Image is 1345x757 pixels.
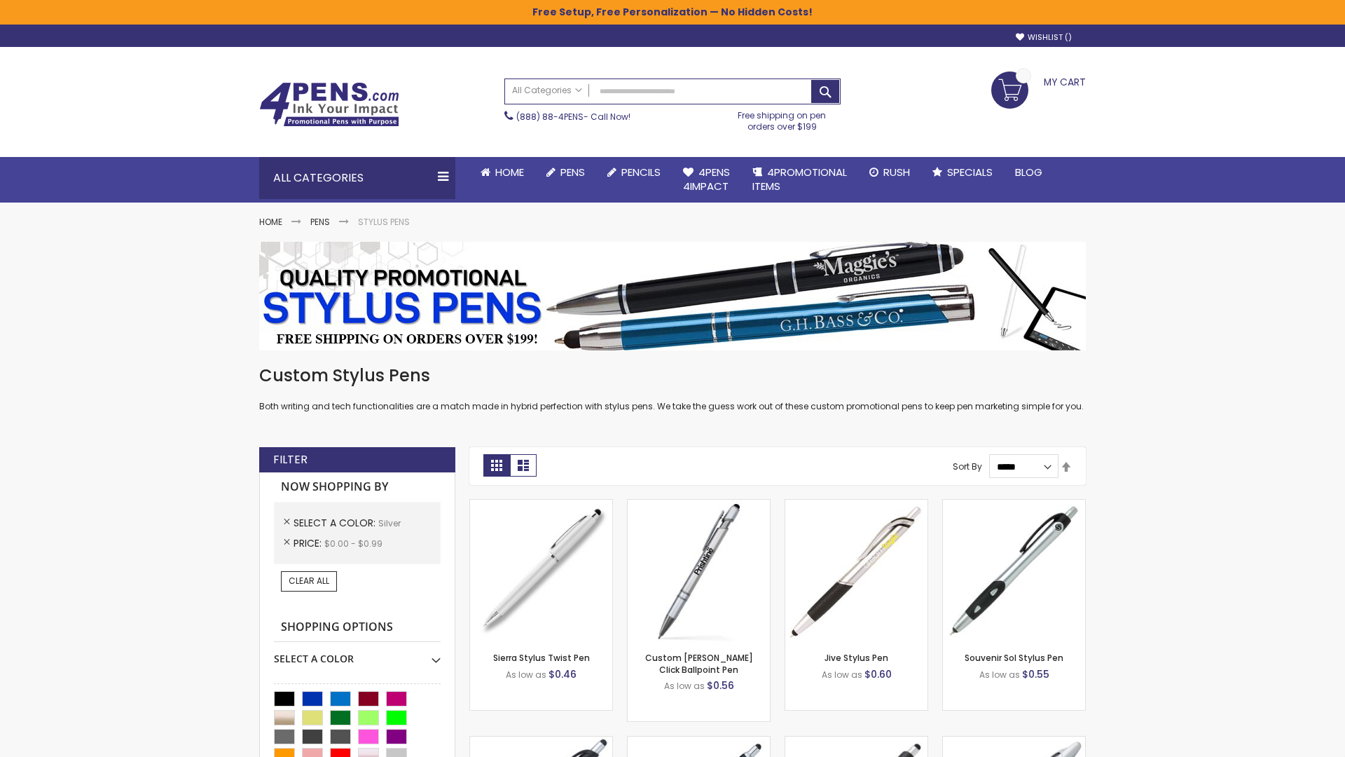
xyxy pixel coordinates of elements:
[535,157,596,188] a: Pens
[505,79,589,102] a: All Categories
[965,652,1063,664] a: Souvenir Sol Stylus Pen
[281,571,337,591] a: Clear All
[294,516,378,530] span: Select A Color
[294,536,324,550] span: Price
[943,500,1085,642] img: Souvenir Sol Stylus Pen-Silver
[506,669,546,681] span: As low as
[741,157,858,203] a: 4PROMOTIONALITEMS
[560,165,585,179] span: Pens
[943,499,1085,511] a: Souvenir Sol Stylus Pen-Silver
[947,165,993,179] span: Specials
[628,499,770,511] a: Custom Alex II Click Ballpoint Pen-Silver
[549,667,577,681] span: $0.46
[864,667,892,681] span: $0.60
[707,678,734,693] span: $0.56
[469,157,535,188] a: Home
[683,165,730,193] span: 4Pens 4impact
[259,82,399,127] img: 4Pens Custom Pens and Promotional Products
[1022,667,1049,681] span: $0.55
[495,165,524,179] span: Home
[953,461,982,472] label: Sort By
[724,104,841,132] div: Free shipping on pen orders over $199
[310,216,330,228] a: Pens
[516,111,630,123] span: - Call Now!
[470,499,612,511] a: Stypen-35-Silver
[825,652,888,664] a: Jive Stylus Pen
[858,157,921,188] a: Rush
[259,216,282,228] a: Home
[274,642,441,666] div: Select A Color
[274,613,441,643] strong: Shopping Options
[259,242,1086,350] img: Stylus Pens
[979,669,1020,681] span: As low as
[470,500,612,642] img: Stypen-35-Silver
[628,736,770,748] a: Epiphany Stylus Pens-Silver
[883,165,910,179] span: Rush
[943,736,1085,748] a: Twist Highlighter-Pen Stylus Combo-Silver
[259,364,1086,387] h1: Custom Stylus Pens
[358,216,410,228] strong: Stylus Pens
[1004,157,1054,188] a: Blog
[621,165,661,179] span: Pencils
[516,111,584,123] a: (888) 88-4PENS
[289,575,329,587] span: Clear All
[628,500,770,642] img: Custom Alex II Click Ballpoint Pen-Silver
[493,652,590,664] a: Sierra Stylus Twist Pen
[483,454,510,477] strong: Grid
[752,165,847,193] span: 4PROMOTIONAL ITEMS
[378,517,401,529] span: Silver
[470,736,612,748] a: React Stylus Grip Pen-Silver
[664,680,705,692] span: As low as
[273,452,308,468] strong: Filter
[259,157,455,199] div: All Categories
[1015,165,1042,179] span: Blog
[785,736,927,748] a: Souvenir® Emblem Stylus Pen-Silver
[1016,32,1072,43] a: Wishlist
[645,652,753,675] a: Custom [PERSON_NAME] Click Ballpoint Pen
[672,157,741,203] a: 4Pens4impact
[512,85,582,96] span: All Categories
[596,157,672,188] a: Pencils
[785,500,927,642] img: Jive Stylus Pen-Silver
[822,669,862,681] span: As low as
[324,538,382,550] span: $0.00 - $0.99
[259,364,1086,413] div: Both writing and tech functionalities are a match made in hybrid perfection with stylus pens. We ...
[274,472,441,502] strong: Now Shopping by
[921,157,1004,188] a: Specials
[785,499,927,511] a: Jive Stylus Pen-Silver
